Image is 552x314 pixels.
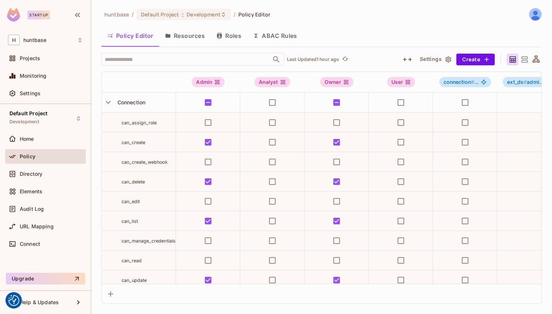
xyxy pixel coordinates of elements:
[507,79,527,85] span: ext_ds
[524,79,527,85] span: #
[238,11,271,18] span: Policy Editor
[20,55,40,61] span: Projects
[20,171,42,177] span: Directory
[122,258,142,263] span: can_read
[122,199,140,204] span: can_edit
[159,27,211,45] button: Resources
[122,140,146,145] span: can_create
[122,159,168,165] span: can_create_webhook
[439,77,491,87] span: connection#admin
[122,278,147,283] span: can_update
[8,295,19,306] img: Revisit consent button
[254,77,290,87] div: Analyst
[20,154,35,159] span: Policy
[9,111,47,116] span: Default Project
[444,79,474,85] span: connection
[6,273,85,284] button: Upgrade
[20,73,47,79] span: Monitoring
[7,8,20,22] img: SReyMgAAAABJRU5ErkJggg==
[471,79,474,85] span: #
[192,77,225,87] div: Admin
[507,79,544,85] span: admi...
[104,11,129,18] span: the active workspace
[529,8,541,20] img: Ravindra Bangrawa
[8,295,19,306] button: Consent Preferences
[247,27,303,45] button: ABAC Rules
[456,54,495,65] button: Create
[271,54,281,65] button: Open
[20,189,42,194] span: Elements
[9,119,39,125] span: Development
[20,90,41,96] span: Settings
[287,57,339,62] p: Last Updated 1 hour ago
[211,27,247,45] button: Roles
[20,206,44,212] span: Audit Log
[417,54,453,65] button: Settings
[23,37,46,43] span: Workspace: huntbase
[320,77,353,87] div: Owner
[122,179,145,185] span: can_delete
[20,224,54,229] span: URL Mapping
[387,77,415,87] div: User
[187,11,220,18] span: Development
[339,55,349,64] span: Click to refresh data
[141,11,179,18] span: Default Project
[234,11,235,18] li: /
[20,241,40,247] span: Connect
[341,55,349,64] button: refresh
[181,12,184,18] span: :
[20,299,59,305] span: Help & Updates
[122,120,157,125] span: can_assign_role
[8,35,20,45] span: H
[20,136,34,142] span: Home
[122,238,176,244] span: can_manage_credentials
[342,56,348,63] span: refresh
[101,27,159,45] button: Policy Editor
[27,11,50,19] div: Startup
[132,11,134,18] li: /
[122,218,138,224] span: can_list
[444,79,479,85] span: ...
[115,99,146,105] span: Connection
